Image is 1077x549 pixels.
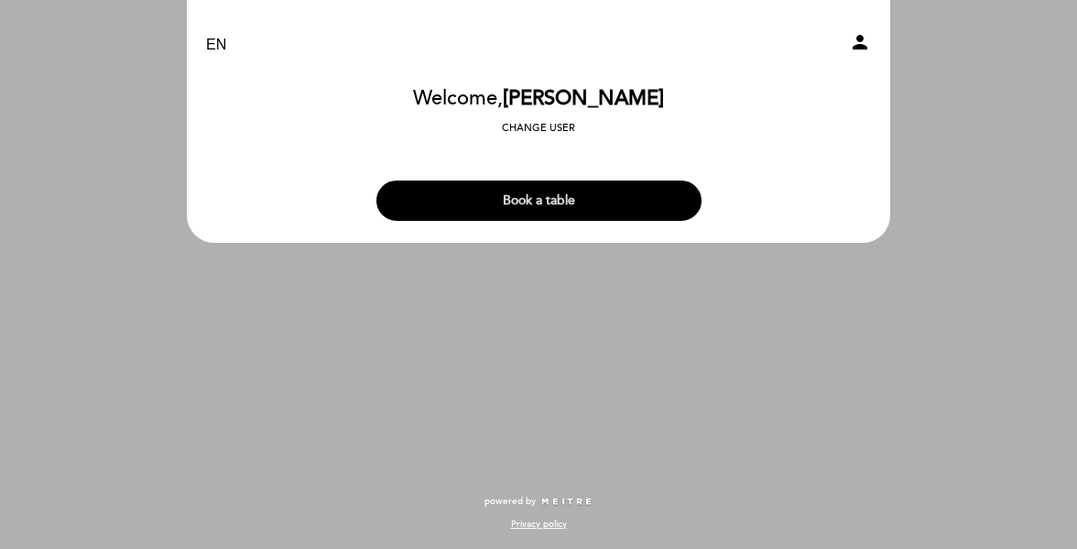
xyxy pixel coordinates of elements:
[424,20,653,71] a: Casa Vigil - SÓLO Visitas y Degustaciones
[413,88,664,110] h2: Welcome,
[849,31,871,60] button: person
[496,120,581,137] button: Change user
[484,495,593,508] a: powered by
[503,86,664,111] span: [PERSON_NAME]
[540,498,593,507] img: MEITRE
[484,495,536,508] span: powered by
[511,518,567,531] a: Privacy policy
[849,31,871,53] i: person
[376,181,702,221] button: Book a table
